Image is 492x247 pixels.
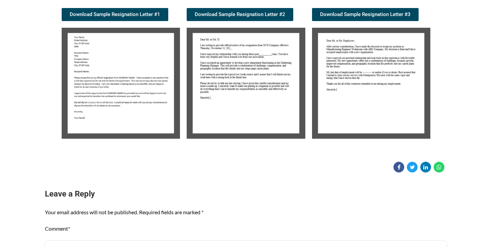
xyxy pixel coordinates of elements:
a: Download Sample Resignation Letter #2 [187,8,293,21]
a: Share on Linkedin [420,162,431,172]
h3: Leave a Reply [45,189,447,200]
a: Download Sample Resignation Letter #1 [62,8,168,21]
a: Share on Facebook [393,162,404,172]
span: Download Sample Resignation Letter #1 [70,12,160,17]
a: Download Sample Resignation Letter #3 [312,8,419,21]
span: Download Sample Resignation Letter #3 [320,12,411,17]
p: Your email address will not be published. Required fields are marked * [45,208,447,217]
label: Comment [45,225,70,232]
a: Share on WhatsApp [434,162,444,172]
a: Share on Twitter [407,162,418,172]
span: Download Sample Resignation Letter #2 [195,12,285,17]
